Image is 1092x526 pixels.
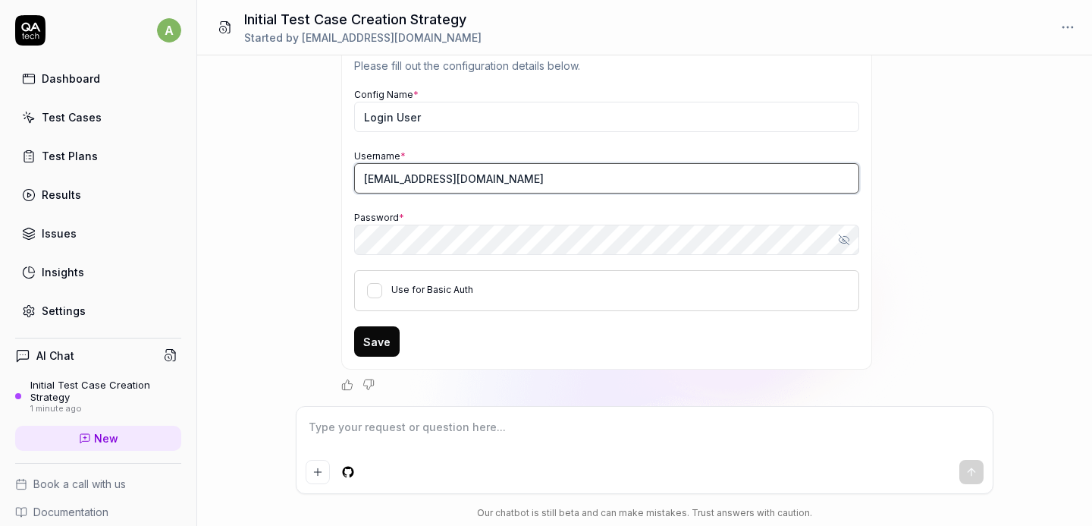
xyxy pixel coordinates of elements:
[15,141,181,171] a: Test Plans
[15,102,181,132] a: Test Cases
[157,15,181,46] button: a
[15,219,181,248] a: Issues
[33,476,126,492] span: Book a call with us
[94,430,118,446] span: New
[42,264,84,280] div: Insights
[42,187,81,203] div: Results
[42,109,102,125] div: Test Cases
[15,504,181,520] a: Documentation
[42,148,98,164] div: Test Plans
[157,18,181,43] span: a
[33,504,108,520] span: Documentation
[306,460,330,484] button: Add attachment
[302,31,482,44] span: [EMAIL_ADDRESS][DOMAIN_NAME]
[244,9,482,30] h1: Initial Test Case Creation Strategy
[15,296,181,326] a: Settings
[15,379,181,414] a: Initial Test Case Creation Strategy1 minute ago
[391,284,473,295] label: Use for Basic Auth
[354,102,859,132] input: My Config
[30,379,181,404] div: Initial Test Case Creation Strategy
[15,426,181,451] a: New
[42,303,86,319] div: Settings
[354,326,400,357] button: Save
[341,379,353,391] button: Positive feedback
[354,212,404,223] label: Password
[42,225,77,241] div: Issues
[15,64,181,93] a: Dashboard
[36,348,74,364] h4: AI Chat
[354,89,419,100] label: Config Name
[354,150,406,162] label: Username
[244,30,482,46] div: Started by
[296,506,993,520] div: Our chatbot is still beta and can make mistakes. Trust answers with caution.
[354,58,859,74] p: Please fill out the configuration details below.
[15,476,181,492] a: Book a call with us
[15,180,181,209] a: Results
[15,257,181,287] a: Insights
[42,71,100,87] div: Dashboard
[30,404,181,414] div: 1 minute ago
[362,379,375,391] button: Negative feedback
